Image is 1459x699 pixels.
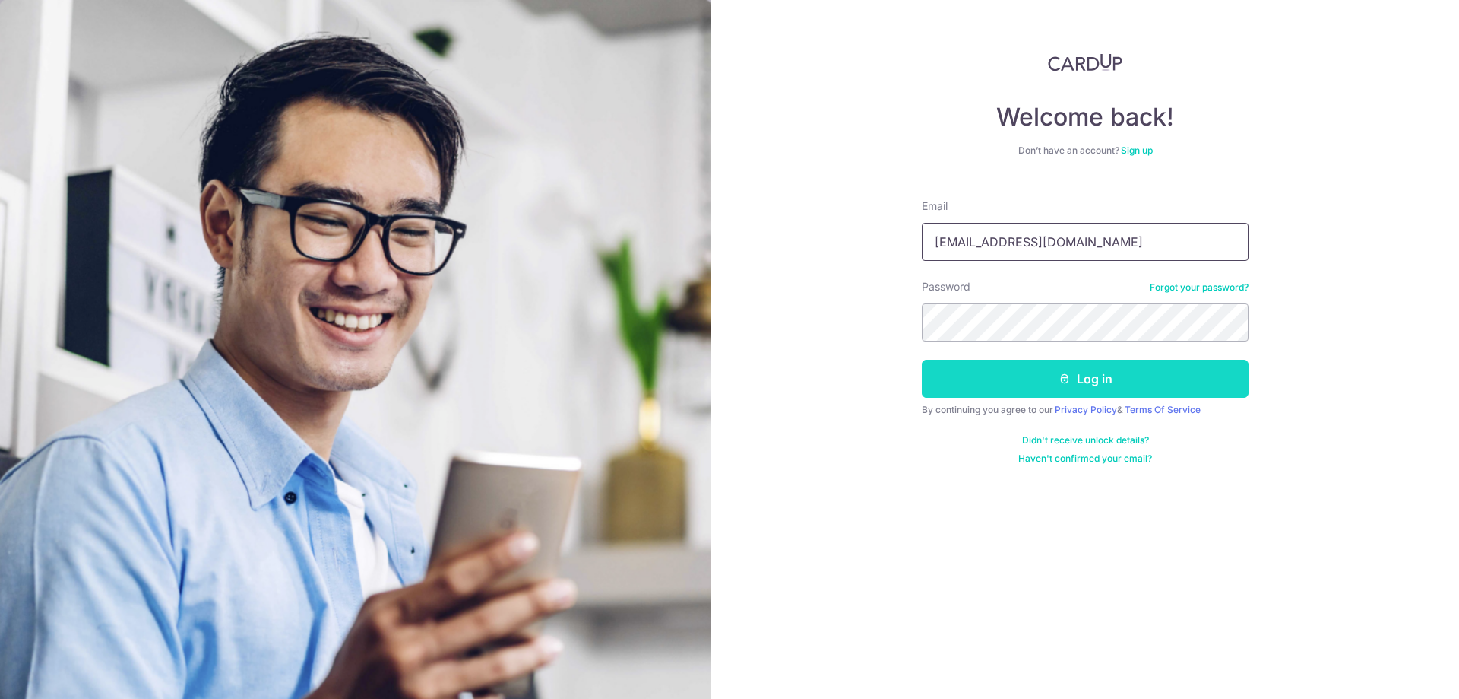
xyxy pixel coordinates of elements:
[922,279,970,294] label: Password
[1121,145,1153,156] a: Sign up
[1150,281,1249,294] a: Forgot your password?
[922,102,1249,132] h4: Welcome back!
[922,404,1249,416] div: By continuing you agree to our &
[1048,53,1122,71] img: CardUp Logo
[922,360,1249,398] button: Log in
[1055,404,1117,415] a: Privacy Policy
[1018,453,1152,465] a: Haven't confirmed your email?
[1125,404,1201,415] a: Terms Of Service
[922,223,1249,261] input: Enter your Email
[922,199,948,214] label: Email
[922,145,1249,157] div: Don’t have an account?
[1022,434,1149,446] a: Didn't receive unlock details?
